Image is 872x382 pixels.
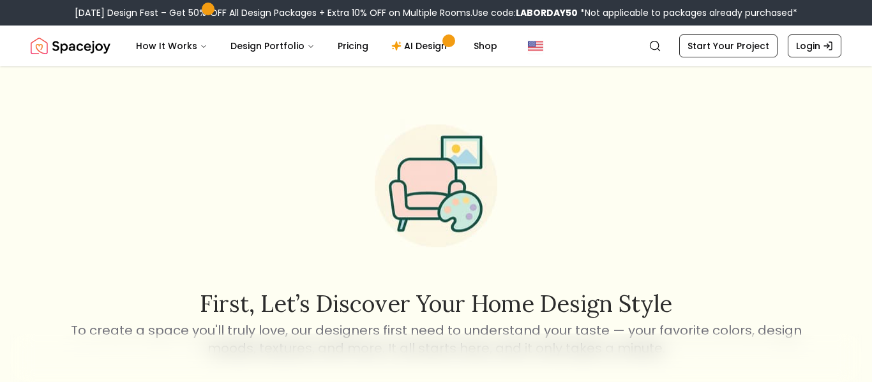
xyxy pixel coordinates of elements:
[679,34,778,57] a: Start Your Project
[75,6,797,19] div: [DATE] Design Fest – Get 50% OFF All Design Packages + Extra 10% OFF on Multiple Rooms.
[381,33,461,59] a: AI Design
[220,33,325,59] button: Design Portfolio
[68,321,804,357] p: To create a space you'll truly love, our designers first need to understand your taste — your fav...
[126,33,218,59] button: How It Works
[31,26,841,66] nav: Global
[31,33,110,59] a: Spacejoy
[472,6,578,19] span: Use code:
[788,34,841,57] a: Login
[31,33,110,59] img: Spacejoy Logo
[578,6,797,19] span: *Not applicable to packages already purchased*
[354,104,518,267] img: Start Style Quiz Illustration
[528,38,543,54] img: United States
[327,33,379,59] a: Pricing
[68,291,804,316] h2: First, let’s discover your home design style
[463,33,507,59] a: Shop
[126,33,507,59] nav: Main
[516,6,578,19] b: LABORDAY50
